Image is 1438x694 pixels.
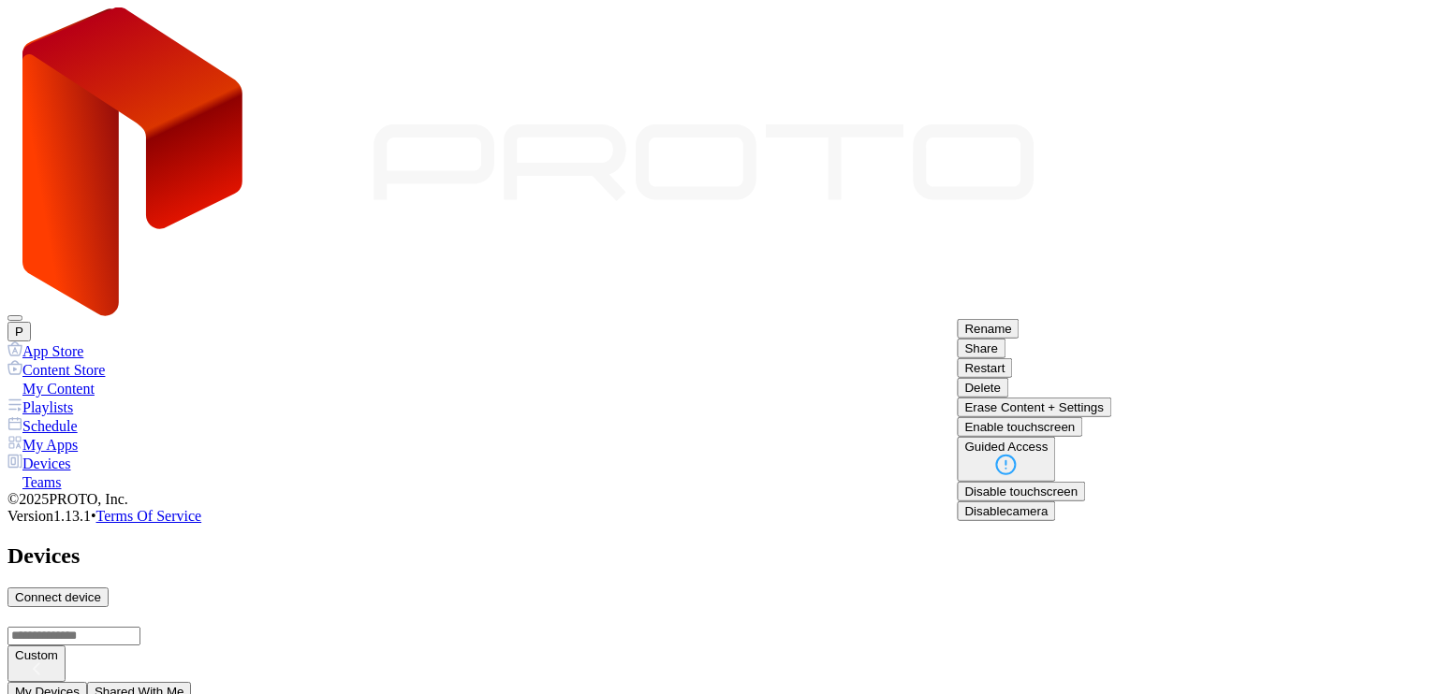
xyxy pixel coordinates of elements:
a: Teams [7,472,1431,491]
span: Version 1.13.1 • [7,508,96,524]
div: © 2025 PROTO, Inc. [7,491,1431,508]
button: P [7,322,31,341]
a: App Store [7,341,1431,360]
button: Custom [7,645,66,682]
button: Delete [957,378,1008,398]
button: Connect device [7,587,109,607]
h2: Devices [7,543,1431,569]
a: Schedule [7,416,1431,435]
a: Content Store [7,360,1431,379]
a: My Content [7,379,1431,398]
a: Devices [7,454,1431,472]
div: Connect device [15,590,101,604]
div: Custom [15,648,58,662]
button: Restart [957,358,1012,378]
a: Playlists [7,398,1431,416]
button: Disablecamera [957,501,1055,521]
a: Terms Of Service [96,508,202,524]
a: My Apps [7,435,1431,454]
button: Guided Access [957,437,1055,482]
button: Share [957,339,1005,358]
div: Guided Access [964,440,1048,454]
button: Rename [957,319,1019,339]
button: Disable touchscreen [957,482,1085,501]
button: Erase Content + Settings [957,398,1111,417]
button: Enable touchscreen [957,417,1082,437]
